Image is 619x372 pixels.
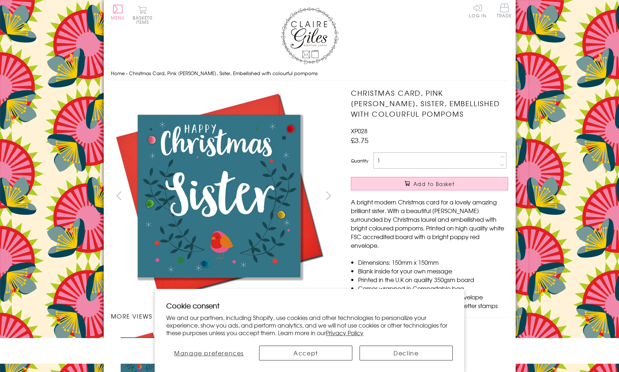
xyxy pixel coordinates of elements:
[174,349,244,357] span: Manage preferences
[259,346,352,360] button: Accept
[360,346,453,360] button: Decline
[336,88,553,304] img: Christmas Card, Pink Robin, Sister, Embellished with colourful pompoms
[111,66,508,81] nav: breadcrumbs
[358,275,508,284] li: Printed in the U.K on quality 350gsm board
[358,267,508,275] li: Blank inside for your own message
[129,70,318,77] span: Christmas Card, Pink [PERSON_NAME], Sister, Embellished with colourful pompoms
[111,187,127,204] button: prev
[166,300,453,311] h2: Cookie consent
[413,180,455,187] span: Add to Basket
[351,135,369,145] span: £3.75
[497,4,512,19] a: Trade
[111,5,125,20] button: Menu
[351,198,508,250] p: A bright modern Christmas card for a lovely amazing brilliant sister. With a beautiful [PERSON_NA...
[111,88,327,304] img: Christmas Card, Pink Robin, Sister, Embellished with colourful pompoms
[111,70,125,77] a: Home
[351,157,368,164] label: Quantity
[166,314,453,336] p: We and our partners, including Shopify, use cookies and other technologies to personalize your ex...
[326,328,364,337] a: Privacy Policy
[136,14,152,25] span: 0 items
[111,312,337,320] h3: More views
[166,346,252,360] button: Manage preferences
[358,258,508,267] li: Dimensions: 150mm x 150mm
[320,187,336,204] button: next
[358,284,508,293] li: Comes wrapped in Compostable bag
[133,6,152,24] button: Basket0 items
[281,7,339,64] img: Claire Giles Greetings Cards
[111,14,125,21] span: Menu
[351,88,508,119] h1: Christmas Card, Pink [PERSON_NAME], Sister, Embellished with colourful pompoms
[351,126,367,135] span: XP028
[126,70,128,77] span: ›
[469,4,486,18] a: Log In
[497,4,512,18] span: Trade
[351,177,508,190] button: Add to Basket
